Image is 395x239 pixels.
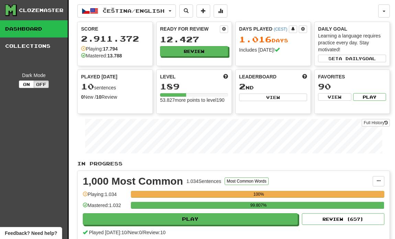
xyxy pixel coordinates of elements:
[302,213,384,225] button: Review (657)
[339,56,362,61] span: a daily
[196,4,210,18] button: Add sentence to collection
[19,80,34,88] button: On
[353,93,386,101] button: Play
[239,82,307,91] div: nd
[223,73,228,80] span: Score more points to level up
[103,8,165,14] span: Čeština / English
[274,27,287,32] a: (CEST)
[239,82,246,91] span: 2
[128,230,142,235] span: New: 0
[239,35,307,44] div: Day s
[81,34,149,43] div: 2.911.372
[179,4,193,18] button: Search sentences
[127,230,128,235] span: /
[225,177,269,185] button: Most Common Words
[81,82,94,91] span: 10
[239,46,307,53] div: Includes [DATE]!
[239,73,276,80] span: Leaderboard
[96,94,102,100] strong: 10
[83,176,183,186] div: 1,000 Most Common
[160,73,176,80] span: Level
[107,53,122,58] strong: 13.788
[19,7,64,14] div: Clozemaster
[160,25,220,32] div: Ready for Review
[362,119,390,127] a: Full History
[160,46,228,56] button: Review
[81,25,149,32] div: Score
[160,97,228,104] div: 53.827 more points to level 190
[239,94,307,101] button: View
[318,93,351,101] button: View
[302,73,307,80] span: This week in points, UTC
[5,72,63,79] div: Dark Mode
[81,52,122,59] div: Mastered:
[318,55,386,62] button: Seta dailygoal
[81,94,149,100] div: New / Review
[318,82,386,91] div: 90
[318,32,386,53] div: Learning a language requires practice every day. Stay motivated!
[214,4,227,18] button: More stats
[133,202,384,209] div: 99.807%
[133,191,384,198] div: 100%
[187,178,221,185] div: 1.034 Sentences
[34,80,49,88] button: Off
[81,45,118,52] div: Playing:
[142,230,143,235] span: /
[143,230,166,235] span: Review: 10
[318,25,386,32] div: Daily Goal
[318,73,386,80] div: Favorites
[89,230,127,235] span: Played [DATE]: 10
[81,73,117,80] span: Played [DATE]
[239,25,289,32] div: Days Played
[160,35,228,44] div: 12.427
[83,213,298,225] button: Play
[77,160,390,167] p: In Progress
[83,191,127,202] div: Playing: 1.034
[83,202,127,213] div: Mastered: 1.032
[81,82,149,91] div: sentences
[81,94,84,100] strong: 0
[77,4,176,18] button: Čeština/English
[5,230,57,237] span: Open feedback widget
[239,34,272,44] span: 1.016
[160,82,228,91] div: 189
[103,46,118,52] strong: 17.794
